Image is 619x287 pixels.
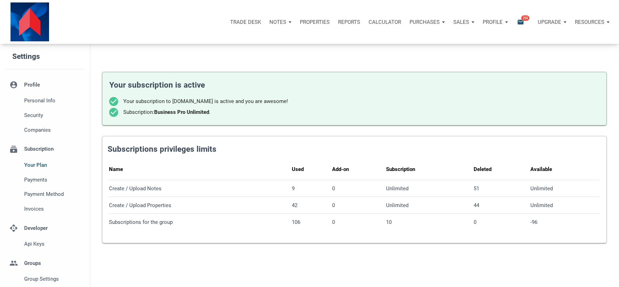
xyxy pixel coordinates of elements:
div: Name [109,164,123,174]
p: Reports [338,19,360,25]
div: Create / Upload Properties [109,202,289,209]
a: Calculator [364,12,405,33]
button: Upgrade [534,12,571,33]
p: Notes [269,19,286,25]
span: Security [24,111,82,119]
a: Invoices [5,201,84,216]
div: Deleted [474,164,491,174]
a: Group Settings [5,272,84,287]
h5: Settings [12,49,90,64]
button: TRADE DESK [226,12,265,33]
a: Properties [296,12,334,33]
i: check_circle [112,107,123,118]
div: -96 [530,219,597,225]
span: Payments [24,176,82,184]
div: Unlimited [386,202,471,209]
p: TRADE DESK [230,19,261,25]
span: Api keys [24,240,82,248]
p: Resources [575,19,604,25]
p: Sales [453,19,469,25]
a: Your plan [5,158,84,172]
a: Security [5,108,84,123]
span: 250 [521,15,529,21]
div: 42 [292,202,329,209]
div: 9 [292,185,329,192]
h4: Your subscription is active [109,79,606,91]
li: Subscription: . [112,107,600,118]
a: Payments [5,172,84,187]
p: Profile [483,19,503,25]
p: Properties [300,19,330,25]
p: Calculator [369,19,401,25]
button: Reports [334,12,364,33]
p: Purchases [410,19,440,25]
div: 51 [474,185,528,192]
div: Subscription [386,164,415,174]
p: Upgrade [538,19,561,25]
span: Personal Info [24,96,82,105]
i: check_circle [112,96,123,107]
button: Sales [449,12,479,33]
div: Subscriptions for the group [109,219,289,225]
div: Available [530,164,552,174]
i: email [516,18,525,26]
span: Invoices [24,205,82,213]
div: Used [292,164,304,174]
div: Unlimited [386,185,471,192]
div: 0 [474,219,528,225]
div: 44 [474,202,528,209]
span: Payment Method [24,190,82,198]
div: 0 [332,202,383,209]
a: Personal Info [5,94,84,108]
li: Your subscription to [DOMAIN_NAME] is active and you are awesome! [112,96,600,107]
a: Companies [5,123,84,137]
button: Resources [571,12,614,33]
img: NoteUnlimited [11,2,49,41]
div: Unlimited [530,185,597,192]
span: Your plan [24,161,82,169]
div: 106 [292,219,329,225]
div: Add-on [332,164,349,174]
span: Group Settings [24,275,82,283]
button: Notes [265,12,296,33]
a: Payment Method [5,187,84,201]
a: Api keys [5,237,84,251]
button: Purchases [405,12,449,33]
button: Profile [479,12,512,33]
span: Companies [24,126,82,134]
div: 0 [332,185,383,192]
b: Business Pro Unlimited [154,109,209,115]
div: 10 [386,219,471,225]
div: Create / Upload Notes [109,185,289,192]
div: Unlimited [530,202,597,209]
h4: Subscriptions privileges limits [108,143,606,155]
div: 0 [332,219,383,225]
button: email250 [512,12,534,33]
